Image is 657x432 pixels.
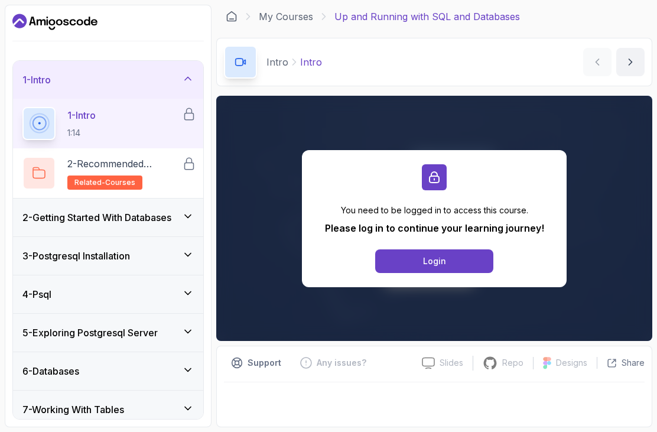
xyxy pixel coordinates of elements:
[440,357,463,369] p: Slides
[13,275,203,313] button: 4-Psql
[22,402,124,417] h3: 7 - Working With Tables
[22,326,158,340] h3: 5 - Exploring Postgresql Server
[325,221,544,235] p: Please log in to continue your learning journey!
[325,204,544,216] p: You need to be logged in to access this course.
[13,61,203,99] button: 1-Intro
[13,199,203,236] button: 2-Getting Started With Databases
[556,357,587,369] p: Designs
[67,127,96,139] p: 1:14
[12,12,97,31] a: Dashboard
[67,157,182,171] p: 2 - Recommended Courses
[67,108,96,122] p: 1 - Intro
[13,352,203,390] button: 6-Databases
[502,357,523,369] p: Repo
[248,357,281,369] p: Support
[22,364,79,378] h3: 6 - Databases
[266,55,288,69] p: Intro
[22,157,194,190] button: 2-Recommended Coursesrelated-courses
[597,357,645,369] button: Share
[22,249,130,263] h3: 3 - Postgresql Installation
[259,9,313,24] a: My Courses
[423,255,446,267] div: Login
[13,314,203,352] button: 5-Exploring Postgresql Server
[375,249,493,273] button: Login
[616,48,645,76] button: next content
[22,107,194,140] button: 1-Intro1:14
[334,9,520,24] p: Up and Running with SQL and Databases
[317,357,366,369] p: Any issues?
[22,73,51,87] h3: 1 - Intro
[22,210,171,225] h3: 2 - Getting Started With Databases
[300,55,322,69] p: Intro
[226,11,238,22] a: Dashboard
[13,391,203,428] button: 7-Working With Tables
[622,357,645,369] p: Share
[583,48,612,76] button: previous content
[22,287,51,301] h3: 4 - Psql
[74,178,135,187] span: related-courses
[224,353,288,372] button: Support button
[13,237,203,275] button: 3-Postgresql Installation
